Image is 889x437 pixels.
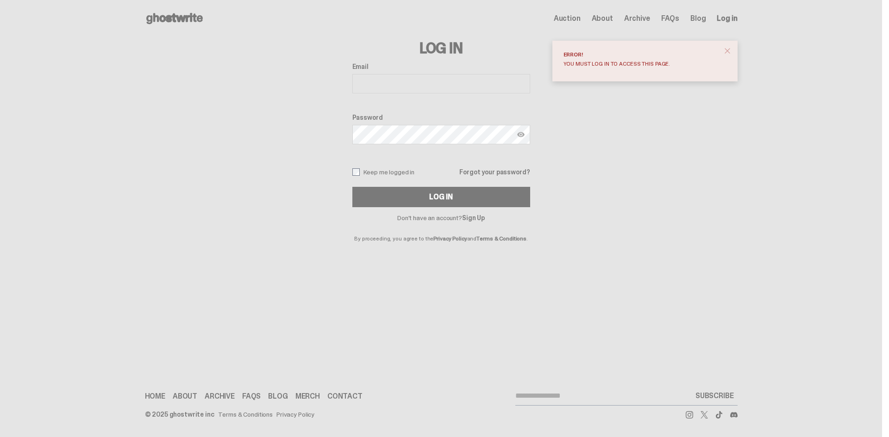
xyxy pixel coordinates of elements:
[218,411,273,418] a: Terms & Conditions
[352,187,530,207] button: Log In
[352,63,530,70] label: Email
[563,52,719,57] div: Error!
[459,169,530,175] a: Forgot your password?
[476,235,526,242] a: Terms & Conditions
[352,168,360,176] input: Keep me logged in
[295,393,320,400] a: Merch
[352,114,530,121] label: Password
[276,411,314,418] a: Privacy Policy
[554,15,581,22] a: Auction
[592,15,613,22] a: About
[692,387,738,405] button: SUBSCRIBE
[624,15,650,22] a: Archive
[205,393,235,400] a: Archive
[719,43,736,59] button: close
[268,393,288,400] a: Blog
[352,168,415,176] label: Keep me logged in
[429,193,452,201] div: Log In
[352,221,530,241] p: By proceeding, you agree to the and .
[690,15,706,22] a: Blog
[563,61,719,67] div: You must log in to access this page.
[242,393,261,400] a: FAQs
[717,15,737,22] a: Log in
[462,214,485,222] a: Sign Up
[327,393,363,400] a: Contact
[145,411,214,418] div: © 2025 ghostwrite inc
[433,235,467,242] a: Privacy Policy
[173,393,197,400] a: About
[145,393,165,400] a: Home
[352,215,530,221] p: Don't have an account?
[352,41,530,55] h3: Log In
[661,15,679,22] a: FAQs
[517,131,525,138] img: Show password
